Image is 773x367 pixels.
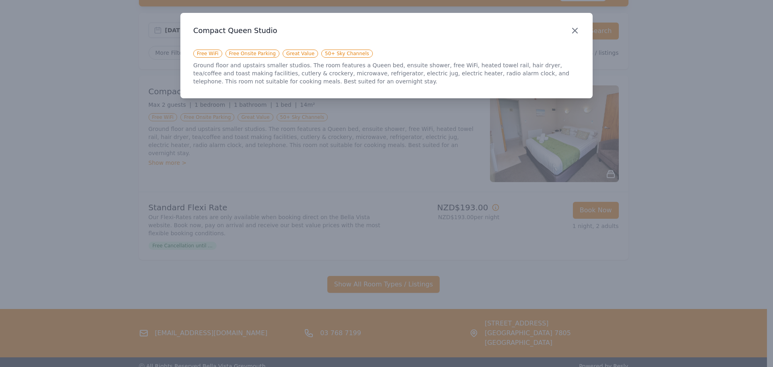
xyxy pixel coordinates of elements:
span: Free WiFi [193,50,222,58]
p: Ground floor and upstairs smaller studios. The room features a Queen bed, ensuite shower, free Wi... [193,61,580,85]
span: Free Onsite Parking [225,50,279,58]
span: Great Value [283,50,318,58]
span: 50+ Sky Channels [321,50,373,58]
h3: Compact Queen Studio [193,26,580,35]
